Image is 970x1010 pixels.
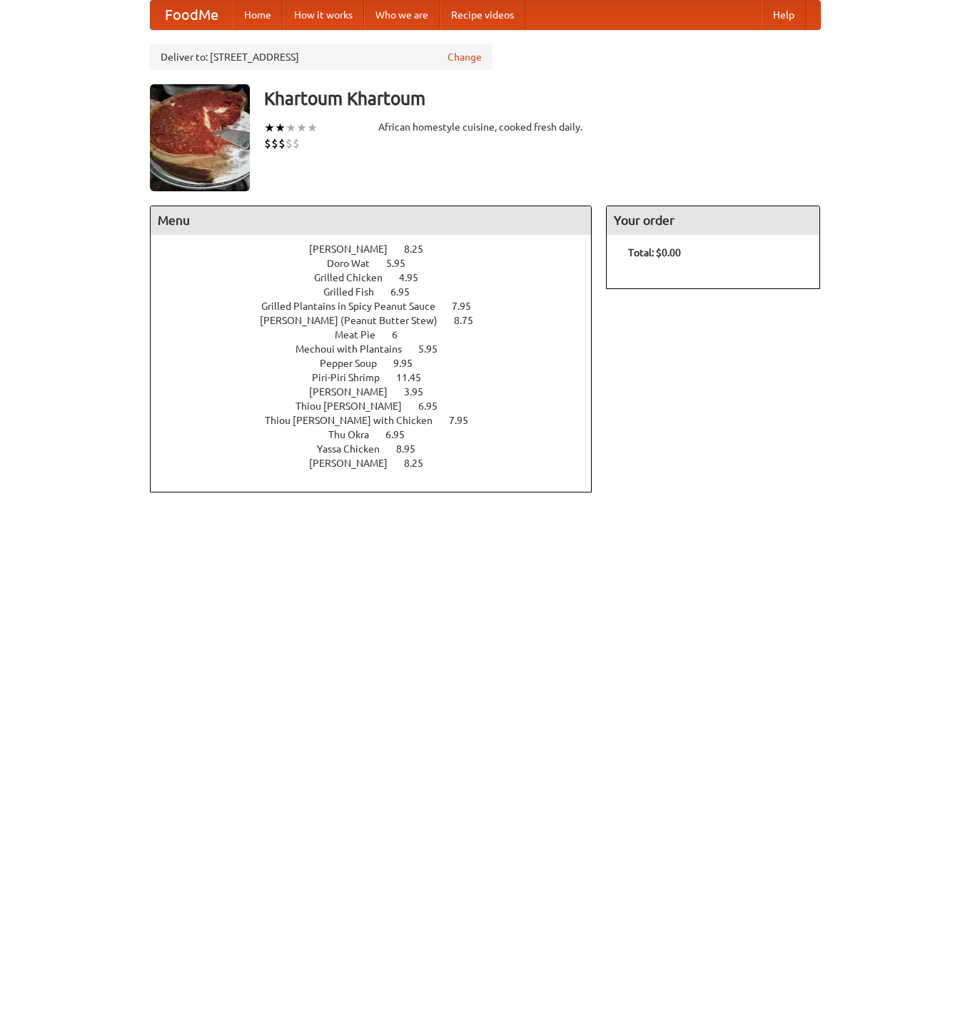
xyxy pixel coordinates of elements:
li: $ [293,136,300,151]
li: $ [271,136,278,151]
a: Yassa Chicken 8.95 [317,443,442,455]
span: Meat Pie [335,329,390,340]
span: [PERSON_NAME] [309,386,402,398]
span: [PERSON_NAME] [309,243,402,255]
span: 5.95 [386,258,420,269]
a: Meat Pie 6 [335,329,424,340]
span: [PERSON_NAME] [309,458,402,469]
span: Pepper Soup [320,358,391,369]
a: Mechoui with Plantains 5.95 [295,343,464,355]
a: FoodMe [151,1,233,29]
a: [PERSON_NAME] 8.25 [309,243,450,255]
a: Help [762,1,806,29]
span: 8.95 [396,443,430,455]
span: 6.95 [418,400,452,412]
li: ★ [296,120,307,136]
a: Grilled Fish 6.95 [323,286,436,298]
a: Home [233,1,283,29]
li: $ [264,136,271,151]
li: ★ [264,120,275,136]
span: Mechoui with Plantains [295,343,416,355]
a: Doro Wat 5.95 [327,258,432,269]
a: Thu Okra 6.95 [328,429,431,440]
span: 8.25 [404,243,438,255]
span: [PERSON_NAME] (Peanut Butter Stew) [260,315,452,326]
li: ★ [307,120,318,136]
div: Deliver to: [STREET_ADDRESS] [150,44,492,70]
a: Thiou [PERSON_NAME] with Chicken 7.95 [265,415,495,426]
h4: Your order [607,206,819,235]
a: [PERSON_NAME] (Peanut Butter Stew) 8.75 [260,315,500,326]
span: Doro Wat [327,258,384,269]
span: Grilled Fish [323,286,388,298]
span: 4.95 [399,272,433,283]
span: Thu Okra [328,429,383,440]
a: Grilled Chicken 4.95 [314,272,445,283]
b: Total: $0.00 [628,247,681,258]
span: Grilled Chicken [314,272,397,283]
li: ★ [286,120,296,136]
span: 3.95 [404,386,438,398]
span: Grilled Plantains in Spicy Peanut Sauce [261,301,450,312]
a: Who we are [364,1,440,29]
span: 8.25 [404,458,438,469]
span: 7.95 [452,301,485,312]
span: Piri-Piri Shrimp [312,372,394,383]
span: 6.95 [390,286,424,298]
a: [PERSON_NAME] 3.95 [309,386,450,398]
h4: Menu [151,206,592,235]
span: 11.45 [396,372,435,383]
span: 6 [392,329,412,340]
li: ★ [275,120,286,136]
li: $ [278,136,286,151]
span: 7.95 [449,415,483,426]
a: Change [448,50,482,64]
span: 6.95 [385,429,419,440]
li: $ [286,136,293,151]
span: 9.95 [393,358,427,369]
a: Thiou [PERSON_NAME] 6.95 [295,400,464,412]
span: 8.75 [454,315,487,326]
span: Thiou [PERSON_NAME] [295,400,416,412]
span: Thiou [PERSON_NAME] with Chicken [265,415,447,426]
a: Piri-Piri Shrimp 11.45 [312,372,448,383]
a: Grilled Plantains in Spicy Peanut Sauce 7.95 [261,301,497,312]
img: angular.jpg [150,84,250,191]
a: Recipe videos [440,1,525,29]
a: How it works [283,1,364,29]
span: 5.95 [418,343,452,355]
a: Pepper Soup 9.95 [320,358,439,369]
span: Yassa Chicken [317,443,394,455]
div: African homestyle cuisine, cooked fresh daily. [378,120,592,134]
h3: Khartoum Khartoum [264,84,821,113]
a: [PERSON_NAME] 8.25 [309,458,450,469]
